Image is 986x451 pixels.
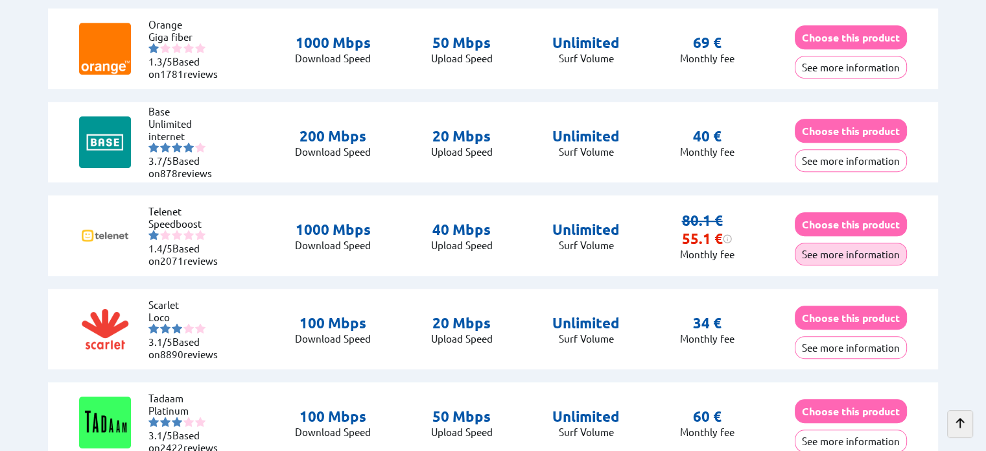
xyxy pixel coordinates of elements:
[160,417,170,427] img: starnr2
[148,30,226,43] li: Giga fiber
[552,221,620,239] p: Unlimited
[431,127,493,145] p: 20 Mbps
[680,145,734,158] p: Monthly fee
[722,234,733,244] img: information
[552,239,620,251] p: Surf Volume
[148,417,159,427] img: starnr1
[552,145,620,158] p: Surf Volume
[681,212,722,229] s: 80.1 €
[148,142,159,152] img: starnr1
[195,43,205,53] img: starnr5
[680,332,734,345] p: Monthly fee
[148,205,226,217] li: Telenet
[295,145,371,158] p: Download Speed
[148,242,172,254] span: 1.4/5
[295,314,371,332] p: 100 Mbps
[183,417,194,427] img: starnr4
[148,323,159,334] img: starnr1
[795,149,907,172] button: See more information
[148,154,226,179] li: Based on reviews
[795,435,907,447] a: See more information
[552,426,620,438] p: Surf Volume
[795,336,907,359] button: See more information
[552,408,620,426] p: Unlimited
[431,426,493,438] p: Upload Speed
[148,311,226,323] li: Loco
[160,230,170,240] img: starnr2
[172,323,182,334] img: starnr3
[183,230,194,240] img: starnr4
[693,408,722,426] p: 60 €
[148,117,226,142] li: Unlimited internet
[148,230,159,240] img: starnr1
[693,314,722,332] p: 34 €
[795,212,907,236] button: Choose this product
[552,34,620,52] p: Unlimited
[195,230,205,240] img: starnr5
[795,243,907,265] button: See more information
[431,52,493,64] p: Upload Speed
[160,67,183,80] span: 1781
[148,242,226,267] li: Based on reviews
[693,34,722,52] p: 69 €
[431,408,493,426] p: 50 Mbps
[148,55,226,80] li: Based on reviews
[795,31,907,43] a: Choose this product
[552,127,620,145] p: Unlimited
[148,154,172,167] span: 3.7/5
[79,303,131,355] img: Logo of Scarlet
[172,142,182,152] img: starnr3
[295,332,371,345] p: Download Speed
[295,426,371,438] p: Download Speed
[795,56,907,79] button: See more information
[295,127,371,145] p: 200 Mbps
[195,417,205,427] img: starnr5
[160,323,170,334] img: starnr2
[693,127,722,145] p: 40 €
[552,314,620,332] p: Unlimited
[431,239,493,251] p: Upload Speed
[795,154,907,167] a: See more information
[795,61,907,73] a: See more information
[295,239,371,251] p: Download Speed
[681,230,733,248] div: 55.1 €
[195,323,205,334] img: starnr5
[431,332,493,345] p: Upload Speed
[148,429,172,441] span: 3.1/5
[172,43,182,53] img: starnr3
[431,34,493,52] p: 50 Mbps
[183,43,194,53] img: starnr4
[552,52,620,64] p: Surf Volume
[295,221,371,239] p: 1000 Mbps
[148,335,172,348] span: 3.1/5
[795,218,907,230] a: Choose this product
[680,248,734,260] p: Monthly fee
[148,299,226,311] li: Scarlet
[160,142,170,152] img: starnr2
[183,323,194,334] img: starnr4
[795,311,907,324] a: Choose this product
[148,217,226,230] li: Speedboost
[795,248,907,260] a: See more information
[148,335,226,360] li: Based on reviews
[431,145,493,158] p: Upload Speed
[195,142,205,152] img: starnr5
[431,221,493,239] p: 40 Mbps
[552,332,620,345] p: Surf Volume
[160,167,178,179] span: 878
[148,18,226,30] li: Orange
[148,43,159,53] img: starnr1
[183,142,194,152] img: starnr4
[795,119,907,143] button: Choose this product
[295,408,371,426] p: 100 Mbps
[795,125,907,137] a: Choose this product
[680,52,734,64] p: Monthly fee
[148,105,226,117] li: Base
[79,210,131,262] img: Logo of Telenet
[795,399,907,423] button: Choose this product
[795,306,907,330] button: Choose this product
[148,55,172,67] span: 1.3/5
[79,116,131,168] img: Logo of Base
[172,417,182,427] img: starnr3
[79,396,131,448] img: Logo of Tadaam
